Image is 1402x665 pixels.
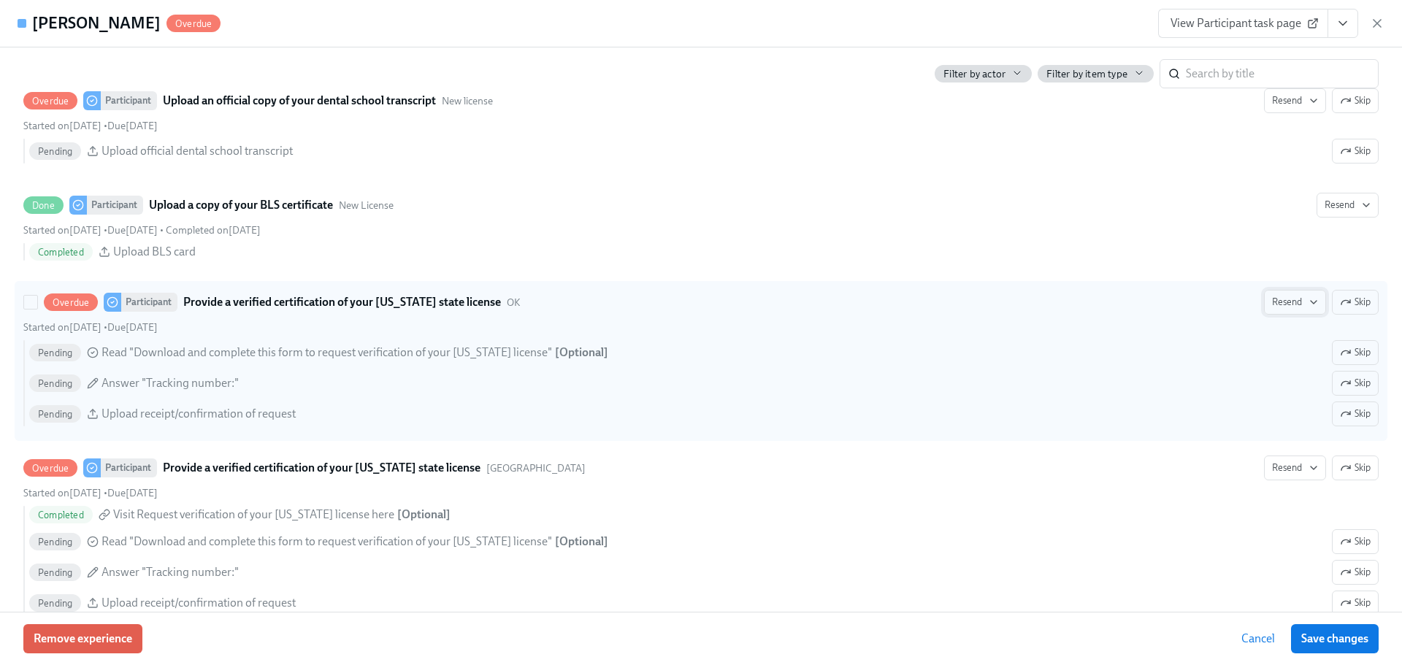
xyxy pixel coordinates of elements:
span: Overdue [23,463,77,474]
div: • [23,320,158,334]
span: Thursday, December 12th 2024, 5:18 pm [166,224,261,237]
button: OverdueParticipantProvide a verified certification of your [US_STATE] state license[GEOGRAPHIC_DA... [1264,455,1326,480]
button: OverdueParticipantUpload an official copy of your dental school transcriptNew licenseSkipStarted ... [1264,88,1326,113]
span: Upload BLS card [113,244,196,260]
span: Read "Download and complete this form to request verification of your [US_STATE] license" [101,534,552,550]
span: Skip [1340,565,1371,580]
span: Resend [1272,93,1318,108]
div: Participant [101,458,157,477]
span: Overdue [44,297,98,308]
span: Upload receipt/confirmation of request [101,406,296,422]
div: [ Optional ] [555,345,608,361]
button: Filter by actor [935,65,1032,82]
div: Participant [121,293,177,312]
span: Completed [29,247,93,258]
div: Participant [101,91,157,110]
span: Skip [1340,461,1371,475]
span: Skip [1340,596,1371,610]
span: Pending [29,598,81,609]
button: View task page [1328,9,1358,38]
span: Resend [1325,198,1371,212]
span: Read "Download and complete this form to request verification of your [US_STATE] license" [101,345,552,361]
span: Completed [29,510,93,520]
button: Remove experience [23,624,142,653]
span: Thursday, December 26th 2024, 10:00 am [107,487,158,499]
button: OverdueParticipantProvide a verified certification of your [US_STATE] state license[GEOGRAPHIC_DA... [1332,455,1379,480]
div: • [23,119,158,133]
span: Skip [1340,93,1371,108]
span: Answer "Tracking number:" [101,564,239,580]
span: Pending [29,347,81,358]
span: Visit Request verification of your [US_STATE] license here [113,507,394,523]
span: Done [23,200,64,211]
button: Filter by item type [1038,65,1154,82]
span: Pending [29,537,81,547]
span: Pending [29,378,81,389]
span: Remove experience [34,631,132,646]
button: OverdueParticipantProvide a verified certification of your [US_STATE] state licenseOKResendSkipSt... [1332,340,1379,365]
span: Skip [1340,534,1371,549]
span: Skip [1340,144,1371,158]
span: Filter by item type [1046,67,1127,81]
span: Thursday, December 12th 2024, 5:07 pm [23,120,101,132]
span: Resend [1272,295,1318,310]
button: OverdueParticipantProvide a verified certification of your [US_STATE] state licenseOKResendSkipSt... [1332,371,1379,396]
h4: [PERSON_NAME] [32,12,161,34]
span: Overdue [166,18,221,29]
button: OverdueParticipantProvide a verified certification of your [US_STATE] state license[GEOGRAPHIC_DA... [1332,591,1379,615]
span: Thursday, December 12th 2024, 5:07 pm [23,487,101,499]
span: Save changes [1301,631,1368,646]
span: Upload official dental school transcript [101,143,293,159]
span: Pending [29,567,81,578]
button: OverdueParticipantProvide a verified certification of your [US_STATE] state licenseOKSkipStarted ... [1264,290,1326,315]
span: This task uses the "New license" audience [442,94,493,108]
span: Thursday, January 9th 2025, 10:00 am [107,120,158,132]
span: Thursday, December 26th 2024, 10:00 am [107,321,158,334]
button: OverdueParticipantUpload an official copy of your dental school transcriptNew licenseResendSkipSt... [1332,139,1379,164]
button: OverdueParticipantProvide a verified certification of your [US_STATE] state license[GEOGRAPHIC_DA... [1332,529,1379,554]
span: View Participant task page [1171,16,1316,31]
button: OverdueParticipantProvide a verified certification of your [US_STATE] state licenseOKResendStarte... [1332,290,1379,315]
a: View Participant task page [1158,9,1328,38]
span: Thursday, December 12th 2024, 5:07 pm [23,224,101,237]
span: Skip [1340,295,1371,310]
strong: Upload a copy of your BLS certificate [149,196,333,214]
span: Skip [1340,407,1371,421]
span: Thursday, December 12th 2024, 5:07 pm [23,321,101,334]
strong: Provide a verified certification of your [US_STATE] state license [183,293,501,311]
span: Overdue [23,96,77,107]
span: Filter by actor [943,67,1005,81]
span: Tuesday, December 17th 2024, 10:00 am [107,224,158,237]
input: Search by title [1186,59,1379,88]
button: OverdueParticipantProvide a verified certification of your [US_STATE] state licenseOKResendSkipSt... [1332,401,1379,426]
strong: Provide a verified certification of your [US_STATE] state license [163,459,480,477]
span: Skip [1340,345,1371,360]
div: • [23,486,158,500]
span: Upload receipt/confirmation of request [101,595,296,611]
button: Cancel [1231,624,1285,653]
span: This task uses the "TX" audience [486,461,586,475]
strong: Upload an official copy of your dental school transcript [163,92,436,109]
button: OverdueParticipantUpload an official copy of your dental school transcriptNew licenseResendStarte... [1332,88,1379,113]
div: [ Optional ] [555,534,608,550]
span: Answer "Tracking number:" [101,375,239,391]
span: Pending [29,409,81,420]
span: Cancel [1241,631,1275,646]
span: Resend [1272,461,1318,475]
button: DoneParticipantUpload a copy of your BLS certificateNew LicenseStarted on[DATE] •Due[DATE] • Comp... [1317,193,1379,218]
div: [ Optional ] [397,507,451,523]
span: Pending [29,146,81,157]
span: This task uses the "OK" audience [507,296,520,310]
span: This task uses the "New License" audience [339,199,394,212]
button: Save changes [1291,624,1379,653]
div: Participant [87,196,143,215]
div: • • [23,223,261,237]
button: OverdueParticipantProvide a verified certification of your [US_STATE] state license[GEOGRAPHIC_DA... [1332,560,1379,585]
span: Skip [1340,376,1371,391]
